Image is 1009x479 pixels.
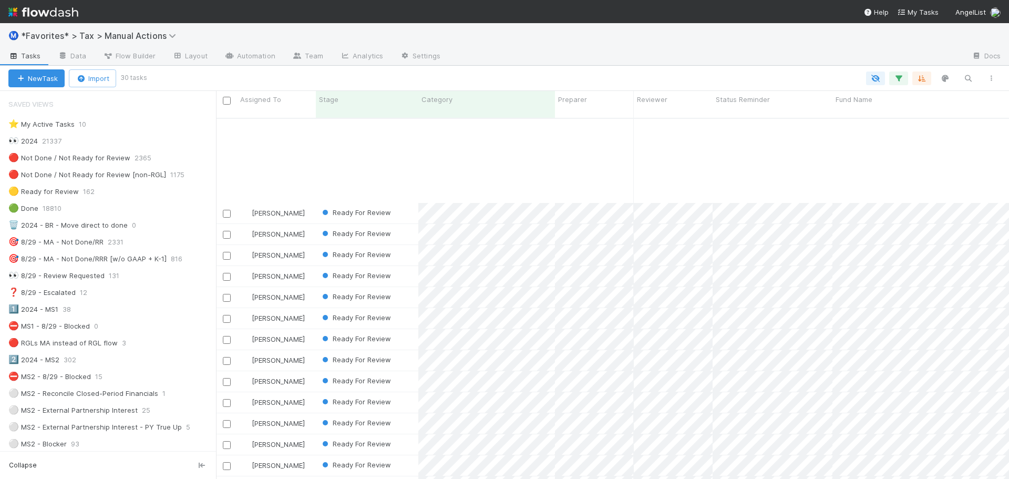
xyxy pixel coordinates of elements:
[8,355,19,364] span: 2️⃣
[120,73,147,83] small: 30 tasks
[80,286,98,299] span: 12
[836,94,872,105] span: Fund Name
[863,7,889,17] div: Help
[223,273,231,281] input: Toggle Row Selected
[223,336,231,344] input: Toggle Row Selected
[95,48,164,65] a: Flow Builder
[8,220,19,229] span: 🗑️
[320,439,391,449] div: Ready For Review
[223,378,231,386] input: Toggle Row Selected
[897,8,939,16] span: My Tasks
[8,187,19,196] span: 🟡
[242,335,250,343] img: avatar_37569647-1c78-4889-accf-88c08d42a236.png
[8,136,19,145] span: 👀
[240,94,281,105] span: Assigned To
[241,439,305,450] div: [PERSON_NAME]
[242,251,250,259] img: avatar_e41e7ae5-e7d9-4d8d-9f56-31b0d7a2f4fd.png
[8,405,19,414] span: ⚪
[8,94,54,115] span: Saved Views
[242,209,250,217] img: avatar_e41e7ae5-e7d9-4d8d-9f56-31b0d7a2f4fd.png
[43,202,72,215] span: 18810
[897,7,939,17] a: My Tasks
[241,460,305,471] div: [PERSON_NAME]
[8,237,19,246] span: 🎯
[9,461,37,470] span: Collapse
[83,185,105,198] span: 162
[284,48,332,65] a: Team
[252,461,305,470] span: [PERSON_NAME]
[8,219,128,232] div: 2024 - BR - Move direct to done
[49,48,95,65] a: Data
[164,48,216,65] a: Layout
[242,440,250,449] img: avatar_e41e7ae5-e7d9-4d8d-9f56-31b0d7a2f4fd.png
[223,252,231,260] input: Toggle Row Selected
[320,355,391,364] span: Ready For Review
[242,293,250,301] img: avatar_e41e7ae5-e7d9-4d8d-9f56-31b0d7a2f4fd.png
[242,419,250,427] img: avatar_e41e7ae5-e7d9-4d8d-9f56-31b0d7a2f4fd.png
[241,229,305,239] div: [PERSON_NAME]
[320,270,391,281] div: Ready For Review
[8,151,130,165] div: Not Done / Not Ready for Review
[223,357,231,365] input: Toggle Row Selected
[171,252,193,266] span: 816
[241,418,305,429] div: [PERSON_NAME]
[170,168,195,181] span: 1175
[216,48,284,65] a: Automation
[223,294,231,302] input: Toggle Row Selected
[8,389,19,398] span: ⚪
[8,271,19,280] span: 👀
[8,421,182,434] div: MS2 - External Partnership Interest - PY True Up
[8,370,91,383] div: MS2 - 8/29 - Blocked
[320,228,391,239] div: Ready For Review
[223,399,231,407] input: Toggle Row Selected
[8,69,65,87] button: NewTask
[8,422,19,431] span: ⚪
[320,313,391,322] span: Ready For Review
[252,419,305,427] span: [PERSON_NAME]
[142,404,161,417] span: 25
[242,356,250,364] img: avatar_cfa6ccaa-c7d9-46b3-b608-2ec56ecf97ad.png
[320,292,391,301] span: Ready For Review
[8,254,19,263] span: 🎯
[8,353,59,366] div: 2024 - MS2
[8,372,19,381] span: ⛔
[8,118,75,131] div: My Active Tasks
[103,50,156,61] span: Flow Builder
[8,437,67,451] div: MS2 - Blocker
[135,151,162,165] span: 2365
[320,208,391,217] span: Ready For Review
[320,419,391,427] span: Ready For Review
[242,230,250,238] img: avatar_e41e7ae5-e7d9-4d8d-9f56-31b0d7a2f4fd.png
[69,69,116,87] button: Import
[716,94,770,105] span: Status Reminder
[320,398,391,406] span: Ready For Review
[320,354,391,365] div: Ready For Review
[241,250,305,260] div: [PERSON_NAME]
[8,404,138,417] div: MS2 - External Partnership Interest
[242,398,250,406] img: avatar_e41e7ae5-e7d9-4d8d-9f56-31b0d7a2f4fd.png
[421,94,452,105] span: Category
[223,315,231,323] input: Toggle Row Selected
[108,236,134,249] span: 2331
[8,50,41,61] span: Tasks
[242,377,250,385] img: avatar_cfa6ccaa-c7d9-46b3-b608-2ec56ecf97ad.png
[8,252,167,266] div: 8/29 - MA - Not Done/RRR [w/o GAAP + K-1]
[241,208,305,218] div: [PERSON_NAME]
[637,94,667,105] span: Reviewer
[223,97,231,105] input: Toggle All Rows Selected
[8,387,158,400] div: MS2 - Reconcile Closed-Period Financials
[320,207,391,218] div: Ready For Review
[241,292,305,302] div: [PERSON_NAME]
[558,94,587,105] span: Preparer
[8,202,38,215] div: Done
[252,377,305,385] span: [PERSON_NAME]
[8,31,19,40] span: Ⓜ️
[320,291,391,302] div: Ready For Review
[252,356,305,364] span: [PERSON_NAME]
[392,48,449,65] a: Settings
[241,355,305,365] div: [PERSON_NAME]
[252,230,305,238] span: [PERSON_NAME]
[223,441,231,449] input: Toggle Row Selected
[122,337,137,350] span: 3
[320,250,391,259] span: Ready For Review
